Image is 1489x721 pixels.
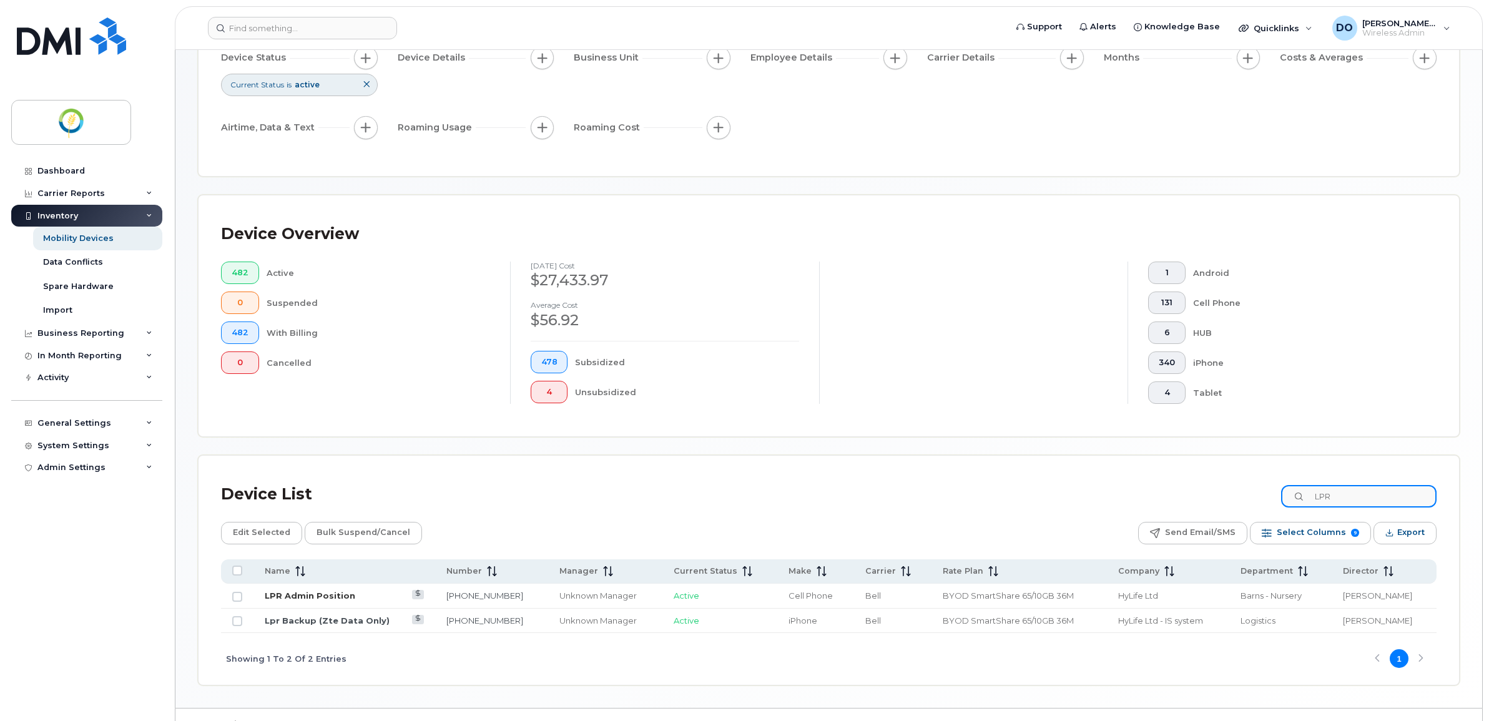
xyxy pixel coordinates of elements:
span: Wireless Admin [1362,28,1437,38]
span: 131 [1159,298,1175,308]
span: 1 [1159,268,1175,278]
button: 1 [1148,262,1186,284]
button: 4 [1148,381,1186,404]
span: Months [1104,51,1143,64]
span: Number [446,566,482,577]
input: Find something... [208,17,397,39]
span: Current Status [674,566,737,577]
span: 0 [232,358,248,368]
span: is [287,79,292,90]
span: Active [674,616,699,625]
span: 340 [1159,358,1175,368]
a: Lpr Backup (Zte Data Only) [265,616,390,625]
span: [PERSON_NAME], [PERSON_NAME] [1362,18,1437,28]
span: Airtime, Data & Text [221,121,318,134]
span: Showing 1 To 2 Of 2 Entries [226,649,346,668]
div: Unknown Manager [559,615,651,627]
span: Edit Selected [233,523,290,542]
input: Search Device List ... [1281,485,1437,508]
span: Cell Phone [789,591,833,601]
span: Name [265,566,290,577]
span: [PERSON_NAME] [1343,591,1412,601]
span: 9 [1351,529,1359,537]
div: Cell Phone [1193,292,1417,314]
div: Android [1193,262,1417,284]
a: Support [1008,14,1071,39]
span: Barns - Nursery [1241,591,1302,601]
span: 478 [541,357,558,367]
div: Unsubsidized [575,381,799,403]
button: 0 [221,351,259,374]
button: 482 [221,262,259,284]
a: LPR Admin Position [265,591,355,601]
span: Support [1027,21,1062,33]
div: HUB [1193,321,1417,344]
a: Alerts [1071,14,1125,39]
span: Logistics [1241,616,1275,625]
div: Suspended [267,292,490,314]
span: Alerts [1090,21,1116,33]
span: 0 [232,298,248,308]
span: Director [1343,566,1378,577]
span: Carrier [865,566,896,577]
button: 131 [1148,292,1186,314]
span: Bulk Suspend/Cancel [317,523,410,542]
span: Roaming Usage [398,121,476,134]
a: Knowledge Base [1125,14,1229,39]
button: 478 [531,351,568,373]
button: 340 [1148,351,1186,374]
div: Cancelled [267,351,490,374]
span: Department [1241,566,1293,577]
span: 4 [541,387,558,397]
div: Unknown Manager [559,590,651,602]
div: Tablet [1193,381,1417,404]
span: 482 [232,268,248,278]
span: 4 [1159,388,1175,398]
span: Make [789,566,812,577]
span: HyLife Ltd - IS system [1118,616,1203,625]
span: active [295,80,320,89]
div: Quicklinks [1230,16,1321,41]
span: Knowledge Base [1144,21,1220,33]
div: Subsidized [575,351,799,373]
span: Costs & Averages [1280,51,1367,64]
span: Export [1397,523,1425,542]
div: Device List [221,478,312,511]
span: 6 [1159,328,1175,338]
span: Rate Plan [943,566,983,577]
h4: Average cost [531,301,799,309]
div: iPhone [1193,351,1417,374]
span: Send Email/SMS [1165,523,1236,542]
span: iPhone [789,616,817,625]
button: Export [1374,522,1437,544]
span: BYOD SmartShare 65/10GB 36M [943,616,1074,625]
a: View Last Bill [412,615,424,624]
span: HyLife Ltd [1118,591,1158,601]
span: Company [1118,566,1159,577]
span: Active [674,591,699,601]
button: Send Email/SMS [1138,522,1247,544]
span: Current Status [230,79,284,90]
button: 4 [531,381,568,403]
span: [PERSON_NAME] [1343,616,1412,625]
a: [PHONE_NUMBER] [446,616,523,625]
div: Active [267,262,490,284]
span: Bell [865,616,881,625]
button: 482 [221,321,259,344]
span: BYOD SmartShare 65/10GB 36M [943,591,1074,601]
span: DO [1336,21,1353,36]
span: Roaming Cost [574,121,644,134]
span: 482 [232,328,248,338]
span: Manager [559,566,598,577]
span: Bell [865,591,881,601]
a: View Last Bill [412,590,424,599]
button: Edit Selected [221,522,302,544]
span: Carrier Details [927,51,998,64]
span: Quicklinks [1254,23,1299,33]
span: Select Columns [1277,523,1346,542]
div: $56.92 [531,310,799,331]
button: Page 1 [1390,649,1408,668]
button: 0 [221,292,259,314]
span: Business Unit [574,51,642,64]
button: Bulk Suspend/Cancel [305,522,422,544]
